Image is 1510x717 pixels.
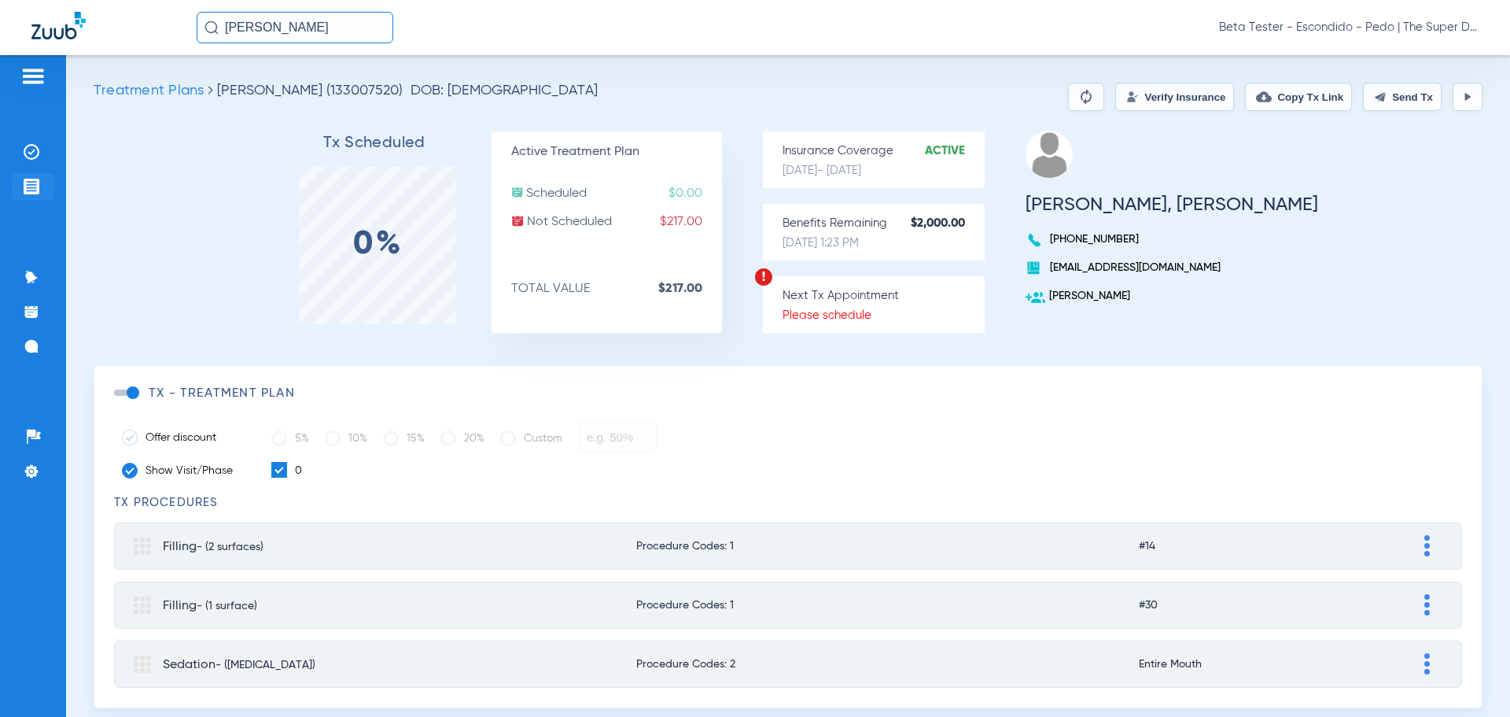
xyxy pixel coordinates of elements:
img: send.svg [1374,91,1387,103]
span: [PERSON_NAME] (133007520) [217,83,403,98]
span: #30 [1139,600,1306,611]
label: 10% [325,423,367,454]
img: voice-call-b.svg [1026,231,1046,249]
mat-expansion-panel-header: Filling- (2 surfaces)Procedure Codes: 1#14 [114,523,1462,570]
img: not-scheduled.svg [511,214,525,227]
p: [EMAIL_ADDRESS][DOMAIN_NAME] [1026,260,1318,275]
p: Active Treatment Plan [511,144,722,160]
span: - (2 surfaces) [197,541,263,553]
strong: $217.00 [658,281,722,297]
p: Please schedule [783,308,985,323]
span: Beta Tester - Escondido - Pedo | The Super Dentists [1219,20,1479,35]
label: 15% [383,423,425,454]
p: TOTAL VALUE [511,281,722,297]
span: $0.00 [668,186,722,201]
span: Procedure Codes: 2 [636,659,1027,670]
h3: TX - Treatment Plan [149,386,295,401]
p: Next Tx Appointment [783,288,985,304]
span: - ([MEDICAL_DATA]) [215,660,315,671]
img: profile.png [1026,131,1073,178]
input: e.g. 50% [578,421,657,453]
span: Entire Mouth [1139,659,1306,670]
label: 20% [440,423,484,454]
label: Offer discount [122,430,248,445]
span: - (1 surface) [197,601,257,612]
button: Send Tx [1363,83,1442,111]
img: book.svg [1026,260,1041,275]
img: hamburger-icon [20,67,46,86]
span: Sedation [163,659,315,671]
p: [PERSON_NAME] [1026,288,1318,304]
img: link-copy.png [1256,89,1272,105]
img: Reparse [1077,87,1096,106]
label: 0 [271,462,302,479]
h3: Tx Scheduled [259,135,491,151]
span: DOB: [DEMOGRAPHIC_DATA] [411,83,598,98]
label: 0% [353,237,403,253]
img: Verify Insurance [1126,91,1139,103]
p: Benefits Remaining [783,216,985,231]
strong: $2,000.00 [911,216,985,231]
img: Search Icon [204,20,219,35]
img: add-user.svg [1026,288,1045,308]
img: group-dot-blue.svg [1424,594,1430,615]
mat-expansion-panel-header: Sedation- ([MEDICAL_DATA])Procedure Codes: 2Entire Mouth [114,641,1462,688]
label: 5% [271,423,309,454]
img: group.svg [134,538,151,555]
mat-expansion-panel-header: Filling- (1 surface)Procedure Codes: 1#30 [114,582,1462,629]
span: Procedure Codes: 1 [636,600,1027,611]
label: Custom [500,423,562,454]
img: play.svg [1461,91,1474,103]
span: Treatment Plans [94,83,204,98]
img: group.svg [134,597,151,614]
img: scheduled.svg [511,186,524,198]
button: Copy Tx Link [1245,83,1352,111]
button: Verify Insurance [1115,83,1234,111]
img: group-dot-blue.svg [1424,535,1430,556]
p: Scheduled [511,186,722,201]
iframe: Chat Widget [1431,641,1510,717]
h3: TX Procedures [114,495,1462,511]
p: Insurance Coverage [783,143,985,159]
span: #14 [1139,541,1306,552]
img: group.svg [134,656,151,673]
img: warning.svg [754,268,773,286]
p: [DATE] - [DATE] [783,163,985,179]
p: Not Scheduled [511,214,722,230]
h3: [PERSON_NAME], [PERSON_NAME] [1026,197,1318,213]
span: Procedure Codes: 1 [636,541,1027,552]
img: group-dot-blue.svg [1424,653,1430,674]
strong: Active [925,143,985,159]
p: [DATE] 1:23 PM [783,235,985,251]
p: [PHONE_NUMBER] [1026,231,1318,247]
span: Filling [163,600,257,612]
label: Show Visit/Phase [122,463,248,479]
span: $217.00 [660,214,722,230]
input: Search for patients [197,12,393,43]
img: Zuub Logo [31,12,86,39]
span: Filling [163,541,263,553]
